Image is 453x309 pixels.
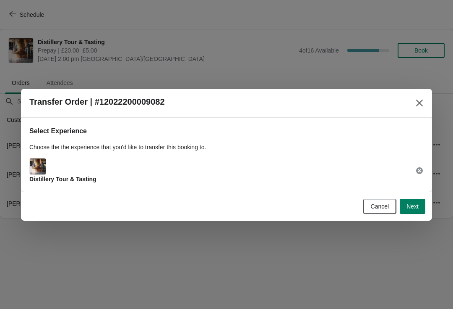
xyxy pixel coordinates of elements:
[412,95,427,111] button: Close
[363,199,397,214] button: Cancel
[29,176,96,182] span: Distillery Tour & Tasting
[29,97,165,107] h2: Transfer Order | #12022200009082
[30,158,46,174] img: Main Experience Image
[371,203,389,210] span: Cancel
[406,203,419,210] span: Next
[29,126,424,136] h2: Select Experience
[400,199,425,214] button: Next
[29,143,424,151] p: Choose the the experience that you'd like to transfer this booking to.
